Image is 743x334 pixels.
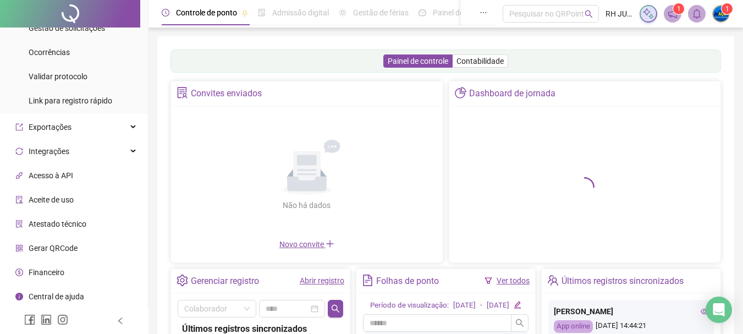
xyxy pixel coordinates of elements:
span: search [331,304,340,313]
span: Exportações [29,123,71,132]
span: eye [701,308,708,315]
span: clock-circle [162,9,169,17]
span: sun [339,9,346,17]
div: App online [554,320,593,333]
span: Contabilidade [456,57,504,65]
span: bell [692,9,702,19]
span: Central de ajuda [29,292,84,301]
span: notification [668,9,678,19]
span: solution [15,220,23,228]
span: filter [485,277,492,284]
span: Gestão de solicitações [29,24,105,32]
div: [PERSON_NAME] [554,305,708,317]
div: Não há dados [256,199,357,211]
div: Dashboard de jornada [469,84,555,103]
span: api [15,172,23,179]
span: dashboard [419,9,426,17]
span: Controle de ponto [176,8,237,17]
div: [DATE] 14:44:21 [554,320,708,333]
span: pie-chart [455,87,466,98]
span: left [117,317,124,325]
div: Últimos registros sincronizados [562,272,684,291]
span: Gerar QRCode [29,244,78,253]
span: linkedin [41,314,52,325]
span: audit [15,196,23,204]
span: facebook [24,314,35,325]
sup: 1 [673,3,684,14]
span: sync [15,147,23,155]
div: - [480,300,482,311]
span: Acesso à API [29,171,73,180]
span: plus [326,239,334,248]
sup: Atualize o seu contato no menu Meus Dados [722,3,733,14]
span: Painel do DP [433,8,476,17]
span: Novo convite [279,240,334,249]
span: loading [573,174,597,199]
span: edit [514,301,521,308]
span: team [547,275,559,286]
span: Admissão digital [272,8,329,17]
div: Gerenciar registro [191,272,259,291]
span: search [585,10,593,18]
div: [DATE] [487,300,509,311]
span: Painel de controle [388,57,448,65]
span: 1 [677,5,681,13]
span: dollar [15,269,23,276]
a: Ver todos [497,276,530,285]
span: Atestado técnico [29,220,86,228]
span: instagram [57,314,68,325]
span: Ocorrências [29,48,70,57]
div: Convites enviados [191,84,262,103]
div: Open Intercom Messenger [706,297,732,323]
div: [DATE] [453,300,476,311]
span: pushpin [241,10,248,17]
span: file-done [258,9,266,17]
span: qrcode [15,244,23,252]
span: info-circle [15,293,23,300]
span: setting [177,275,188,286]
img: sparkle-icon.fc2bf0ac1784a2077858766a79e2daf3.svg [642,8,654,20]
span: Integrações [29,147,69,156]
span: Aceite de uso [29,195,74,204]
span: ellipsis [480,9,487,17]
span: export [15,123,23,131]
div: Folhas de ponto [376,272,439,291]
span: search [515,319,524,327]
span: file-text [362,275,373,286]
span: Validar protocolo [29,72,87,81]
div: Período de visualização: [370,300,449,311]
img: 66582 [713,6,729,22]
span: Gestão de férias [353,8,409,17]
span: Financeiro [29,268,64,277]
span: RH JUAÇO [606,8,633,20]
span: Link para registro rápido [29,96,112,105]
a: Abrir registro [300,276,344,285]
span: solution [177,87,188,98]
span: 1 [725,5,729,13]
